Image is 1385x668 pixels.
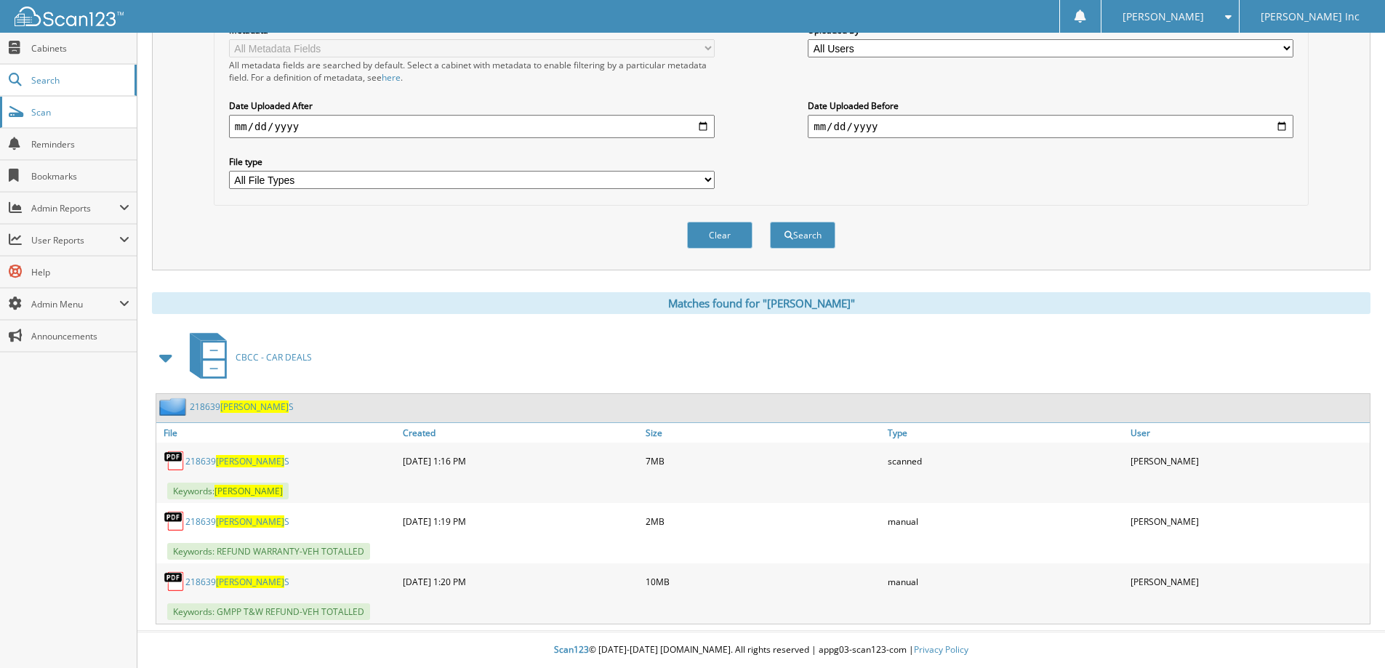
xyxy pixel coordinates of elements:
div: Matches found for "[PERSON_NAME]" [152,292,1370,314]
span: [PERSON_NAME] [216,455,284,467]
span: Scan123 [554,643,589,656]
span: [PERSON_NAME] [216,576,284,588]
div: manual [884,567,1127,596]
input: end [808,115,1293,138]
span: Reminders [31,138,129,150]
span: [PERSON_NAME] [220,401,289,413]
img: PDF.png [164,510,185,532]
span: [PERSON_NAME] [216,515,284,528]
div: scanned [884,446,1127,475]
a: 218639[PERSON_NAME]S [185,515,289,528]
a: 218639[PERSON_NAME]S [185,455,289,467]
div: [PERSON_NAME] [1127,446,1370,475]
span: Scan [31,106,129,118]
div: [DATE] 1:19 PM [399,507,642,536]
img: folder2.png [159,398,190,416]
div: 10MB [642,567,885,596]
span: Admin Reports [31,202,119,214]
span: Bookmarks [31,170,129,182]
a: User [1127,423,1370,443]
div: [PERSON_NAME] [1127,507,1370,536]
a: Type [884,423,1127,443]
span: Keywords: GMPP T&W REFUND-VEH TOTALLED [167,603,370,620]
span: [PERSON_NAME] [214,485,283,497]
div: [PERSON_NAME] [1127,567,1370,596]
span: CBCC - CAR DEALS [236,351,312,363]
a: 218639[PERSON_NAME]S [190,401,294,413]
span: Announcements [31,330,129,342]
div: [DATE] 1:20 PM [399,567,642,596]
a: Privacy Policy [914,643,968,656]
div: 7MB [642,446,885,475]
label: File type [229,156,715,168]
a: File [156,423,399,443]
span: [PERSON_NAME] Inc [1261,12,1360,21]
button: Clear [687,222,752,249]
a: Created [399,423,642,443]
iframe: Chat Widget [1312,598,1385,668]
span: Help [31,266,129,278]
a: 218639[PERSON_NAME]S [185,576,289,588]
div: © [DATE]-[DATE] [DOMAIN_NAME]. All rights reserved | appg03-scan123-com | [137,632,1385,668]
a: here [382,71,401,84]
span: Keywords: REFUND WARRANTY-VEH TOTALLED [167,543,370,560]
span: User Reports [31,234,119,246]
span: Cabinets [31,42,129,55]
span: Admin Menu [31,298,119,310]
div: manual [884,507,1127,536]
div: All metadata fields are searched by default. Select a cabinet with metadata to enable filtering b... [229,59,715,84]
img: PDF.png [164,450,185,472]
span: Search [31,74,127,86]
img: PDF.png [164,571,185,592]
input: start [229,115,715,138]
label: Date Uploaded Before [808,100,1293,112]
span: Keywords: [167,483,289,499]
div: 2MB [642,507,885,536]
span: [PERSON_NAME] [1123,12,1204,21]
button: Search [770,222,835,249]
div: [DATE] 1:16 PM [399,446,642,475]
img: scan123-logo-white.svg [15,7,124,26]
a: CBCC - CAR DEALS [181,329,312,386]
a: Size [642,423,885,443]
label: Date Uploaded After [229,100,715,112]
